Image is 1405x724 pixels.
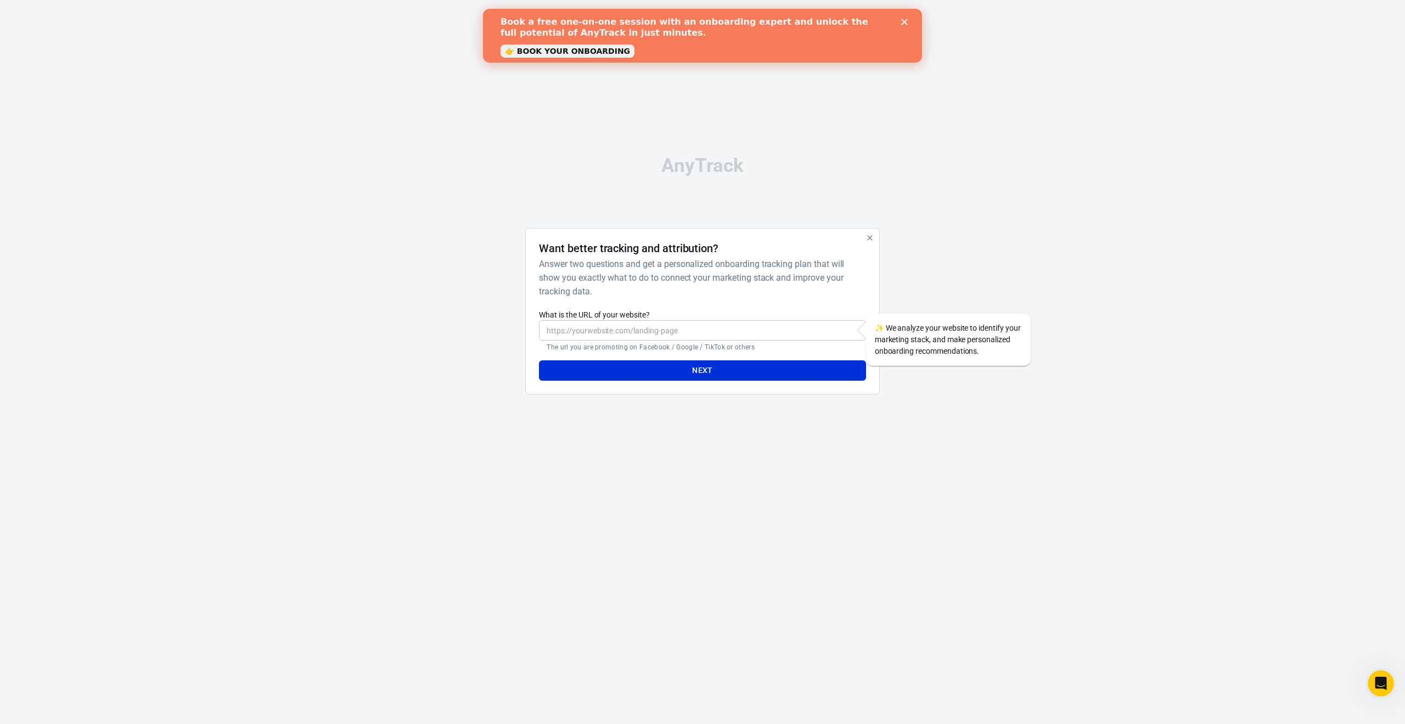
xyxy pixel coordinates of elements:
[547,343,858,352] p: The url you are promoting on Facebook / Google / TikTok or others
[1368,670,1394,697] iframe: Intercom live chat
[539,309,866,320] label: What is the URL of your website?
[539,320,866,341] input: https://yourwebsite.com/landing-page
[428,156,977,175] div: AnyTrack
[539,257,861,298] h6: Answer two questions and get a personalized onboarding tracking plan that will show you exactly w...
[866,314,1031,366] div: We analyze your website to identify your marketing stack, and make personalized onboarding recomm...
[539,360,866,381] button: Next
[539,242,718,255] h4: Want better tracking and attribution?
[875,324,884,332] span: sparkles
[483,9,922,63] iframe: Intercom live chat banner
